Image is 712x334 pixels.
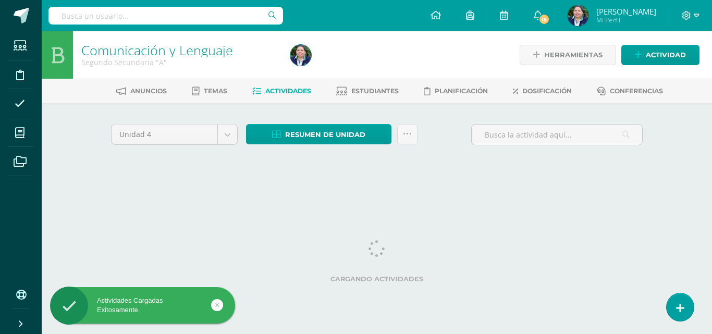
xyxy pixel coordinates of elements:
[252,83,311,100] a: Actividades
[621,45,699,65] a: Actividad
[246,124,391,144] a: Resumen de unidad
[424,83,488,100] a: Planificación
[568,5,588,26] img: a96fe352e1c998628a4a62c8d264cdd5.png
[597,83,663,100] a: Conferencias
[112,125,237,144] a: Unidad 4
[513,83,572,100] a: Dosificación
[610,87,663,95] span: Conferencias
[119,125,210,144] span: Unidad 4
[435,87,488,95] span: Planificación
[116,83,167,100] a: Anuncios
[81,41,233,59] a: Comunicación y Lenguaje
[81,57,278,67] div: Segundo Secundaria 'A'
[290,45,311,66] img: a96fe352e1c998628a4a62c8d264cdd5.png
[472,125,642,145] input: Busca la actividad aquí...
[192,83,227,100] a: Temas
[522,87,572,95] span: Dosificación
[111,275,643,283] label: Cargando actividades
[285,125,365,144] span: Resumen de unidad
[646,45,686,65] span: Actividad
[130,87,167,95] span: Anuncios
[596,6,656,17] span: [PERSON_NAME]
[538,14,549,25] span: 15
[520,45,616,65] a: Herramientas
[336,83,399,100] a: Estudiantes
[544,45,603,65] span: Herramientas
[50,296,235,315] div: Actividades Cargadas Exitosamente.
[48,7,283,24] input: Busca un usuario...
[351,87,399,95] span: Estudiantes
[265,87,311,95] span: Actividades
[204,87,227,95] span: Temas
[81,43,278,57] h1: Comunicación y Lenguaje
[596,16,656,24] span: Mi Perfil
